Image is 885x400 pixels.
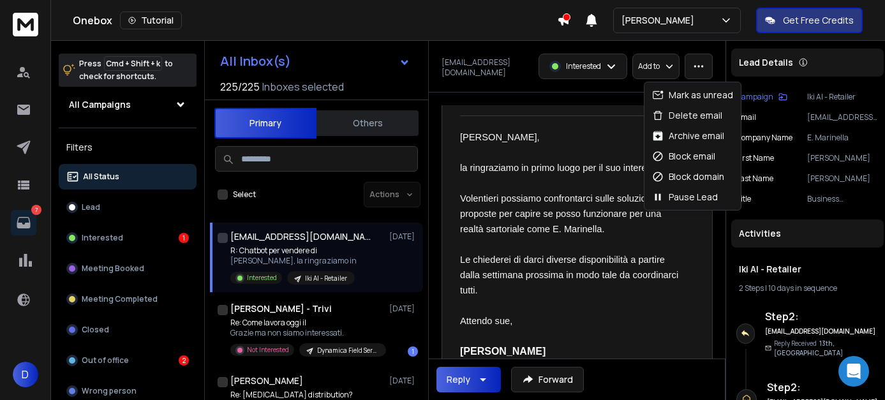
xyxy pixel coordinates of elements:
[31,205,41,215] p: 7
[69,98,131,111] h1: All Campaigns
[230,256,357,266] p: [PERSON_NAME], la ringraziamo in
[83,172,119,182] p: All Status
[230,246,357,256] p: R: Chatbot per vendere di
[230,302,332,315] h1: [PERSON_NAME] - Trivi
[230,374,303,387] h1: [PERSON_NAME]
[736,174,773,184] p: Last Name
[247,273,277,283] p: Interested
[774,339,843,357] span: 13th, [GEOGRAPHIC_DATA]
[120,11,182,29] button: Tutorial
[838,356,869,387] div: Open Intercom Messenger
[82,263,144,274] p: Meeting Booked
[79,57,173,83] p: Press to check for shortcuts.
[765,327,877,336] h6: [EMAIL_ADDRESS][DOMAIN_NAME]
[214,108,316,138] button: Primary
[389,232,418,242] p: [DATE]
[179,355,189,366] div: 2
[736,92,773,102] p: Campaign
[82,202,100,212] p: Lead
[652,89,733,101] div: Mark as unread
[652,109,722,122] div: Delete email
[59,138,197,156] h3: Filters
[389,304,418,314] p: [DATE]
[230,390,383,400] p: Re: [MEDICAL_DATA] distribution?
[262,79,344,94] h3: Inboxes selected
[807,112,879,122] p: [EMAIL_ADDRESS][DOMAIN_NAME]
[652,191,718,204] div: Pause Lead
[736,112,756,122] p: Email
[82,294,158,304] p: Meeting Completed
[736,194,751,204] p: title
[179,233,189,243] div: 1
[82,355,129,366] p: Out of office
[739,283,764,293] span: 2 Steps
[82,325,109,335] p: Closed
[652,130,724,142] div: Archive email
[768,283,837,293] span: 10 days in sequence
[442,57,531,78] p: [EMAIL_ADDRESS][DOMAIN_NAME]
[739,263,876,276] h1: Iki AI - Retailer
[621,14,699,27] p: [PERSON_NAME]
[230,328,383,338] p: Grazie ma non siamo interessati.
[652,170,724,183] div: Block domain
[408,346,418,357] div: 1
[82,386,137,396] p: Wrong person
[460,346,546,357] span: [PERSON_NAME]
[317,346,378,355] p: Dynamica Field Service - ottobre
[807,133,879,143] p: E. Marinella
[807,194,879,204] p: Business development manager
[230,230,371,243] h1: [EMAIL_ADDRESS][DOMAIN_NAME]
[739,56,793,69] p: Lead Details
[389,376,418,386] p: [DATE]
[233,189,256,200] label: Select
[220,79,260,94] span: 225 / 225
[736,153,774,163] p: First Name
[736,133,792,143] p: Company Name
[73,11,557,29] div: Onebox
[638,61,660,71] p: Add to
[807,92,879,102] p: Iki AI - Retailer
[13,362,38,387] span: D
[230,318,383,328] p: Re: Come lavora oggi il
[807,174,879,184] p: [PERSON_NAME]
[460,132,681,326] span: [PERSON_NAME], la ringraziamo in primo luogo per il suo interesse. Volentieri possiamo confrontar...
[566,61,601,71] p: Interested
[731,219,884,248] div: Activities
[739,283,876,293] div: |
[220,55,291,68] h1: All Inbox(s)
[104,56,162,71] span: Cmd + Shift + k
[305,274,347,283] p: Iki AI - Retailer
[783,14,854,27] p: Get Free Credits
[447,373,470,386] div: Reply
[82,233,123,243] p: Interested
[247,345,289,355] p: Not Interested
[807,153,879,163] p: [PERSON_NAME]
[316,109,419,137] button: Others
[652,150,715,163] div: Block email
[511,367,584,392] button: Forward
